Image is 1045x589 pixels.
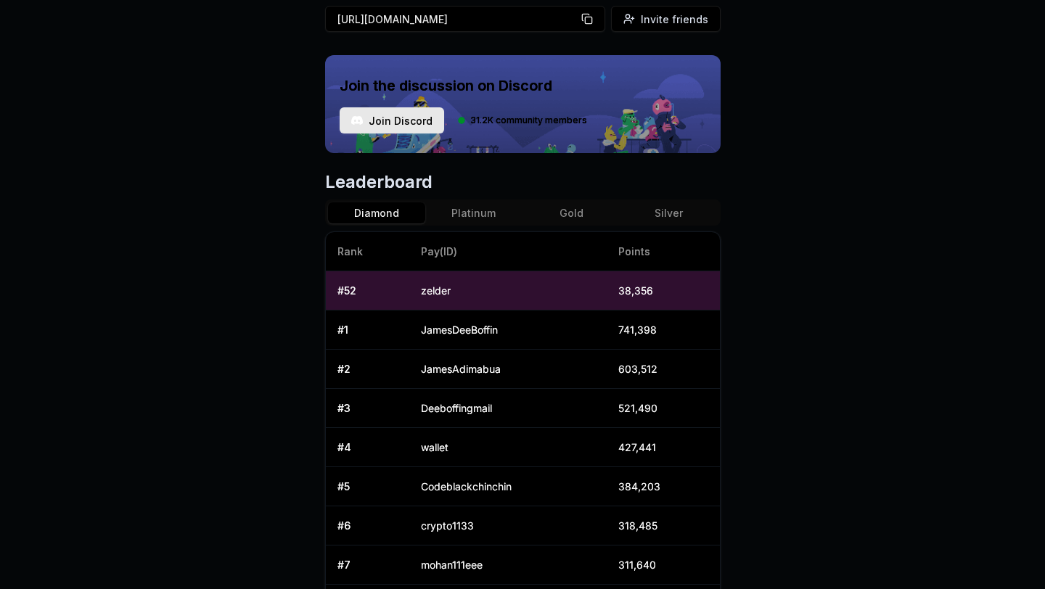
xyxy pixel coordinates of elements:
[340,107,444,133] a: testJoin Discord
[409,506,607,545] td: crypto1133
[326,232,410,271] th: Rank
[326,271,410,310] td: # 52
[425,202,522,223] button: Platinum
[409,271,607,310] td: zelder
[607,428,720,467] td: 427,441
[326,389,410,428] td: # 3
[620,202,717,223] button: Silver
[326,467,410,506] td: # 5
[409,350,607,389] td: JamesAdimabua
[326,428,410,467] td: # 4
[351,115,363,126] img: test
[607,389,720,428] td: 521,490
[409,545,607,585] td: mohan111eee
[607,271,720,310] td: 38,356
[409,467,607,506] td: Codeblackchinchin
[409,232,607,271] th: Pay(ID)
[326,350,410,389] td: # 2
[409,428,607,467] td: wallet
[607,310,720,350] td: 741,398
[607,506,720,545] td: 318,485
[325,6,605,32] button: [URL][DOMAIN_NAME]
[409,389,607,428] td: Deeboffingmail
[470,115,587,126] span: 31.2K community members
[325,170,721,194] span: Leaderboard
[611,6,721,32] button: Invite friends
[340,107,444,133] button: Join Discord
[326,506,410,545] td: # 6
[607,467,720,506] td: 384,203
[326,545,410,585] td: # 7
[326,310,410,350] td: # 1
[607,232,720,271] th: Points
[607,350,720,389] td: 603,512
[522,202,620,223] button: Gold
[409,310,607,350] td: JamesDeeBoffin
[328,202,425,223] button: Diamond
[340,75,587,96] span: Join the discussion on Discord
[641,12,708,27] span: Invite friends
[369,113,433,128] span: Join Discord
[325,55,721,153] img: discord_banner
[607,545,720,585] td: 311,640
